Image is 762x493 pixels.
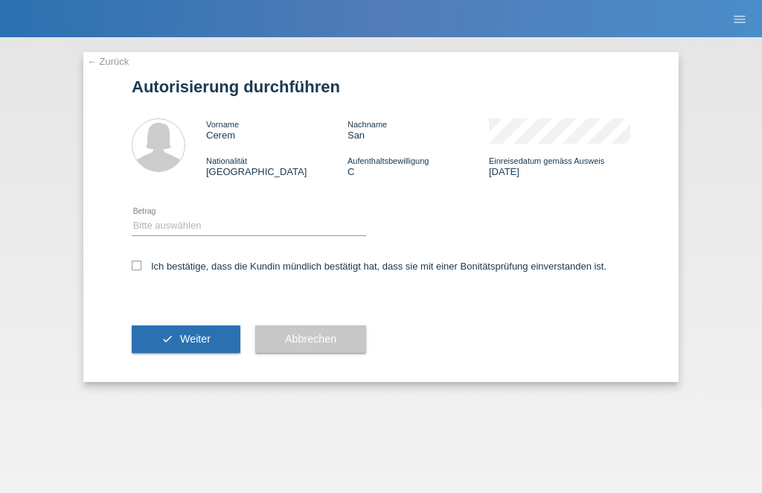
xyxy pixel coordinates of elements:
span: Abbrechen [285,333,336,345]
span: Vorname [206,120,239,129]
span: Einreisedatum gemäss Ausweis [489,156,604,165]
span: Nachname [348,120,387,129]
span: Weiter [180,333,211,345]
button: check Weiter [132,325,240,354]
span: Nationalität [206,156,247,165]
h1: Autorisierung durchführen [132,77,630,96]
div: [GEOGRAPHIC_DATA] [206,155,348,177]
div: [DATE] [489,155,630,177]
i: menu [732,12,747,27]
div: C [348,155,489,177]
a: menu [725,14,755,23]
label: Ich bestätige, dass die Kundin mündlich bestätigt hat, dass sie mit einer Bonitätsprüfung einvers... [132,261,606,272]
div: San [348,118,489,141]
a: ← Zurück [87,56,129,67]
div: Cerem [206,118,348,141]
span: Aufenthaltsbewilligung [348,156,429,165]
button: Abbrechen [255,325,366,354]
i: check [161,333,173,345]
